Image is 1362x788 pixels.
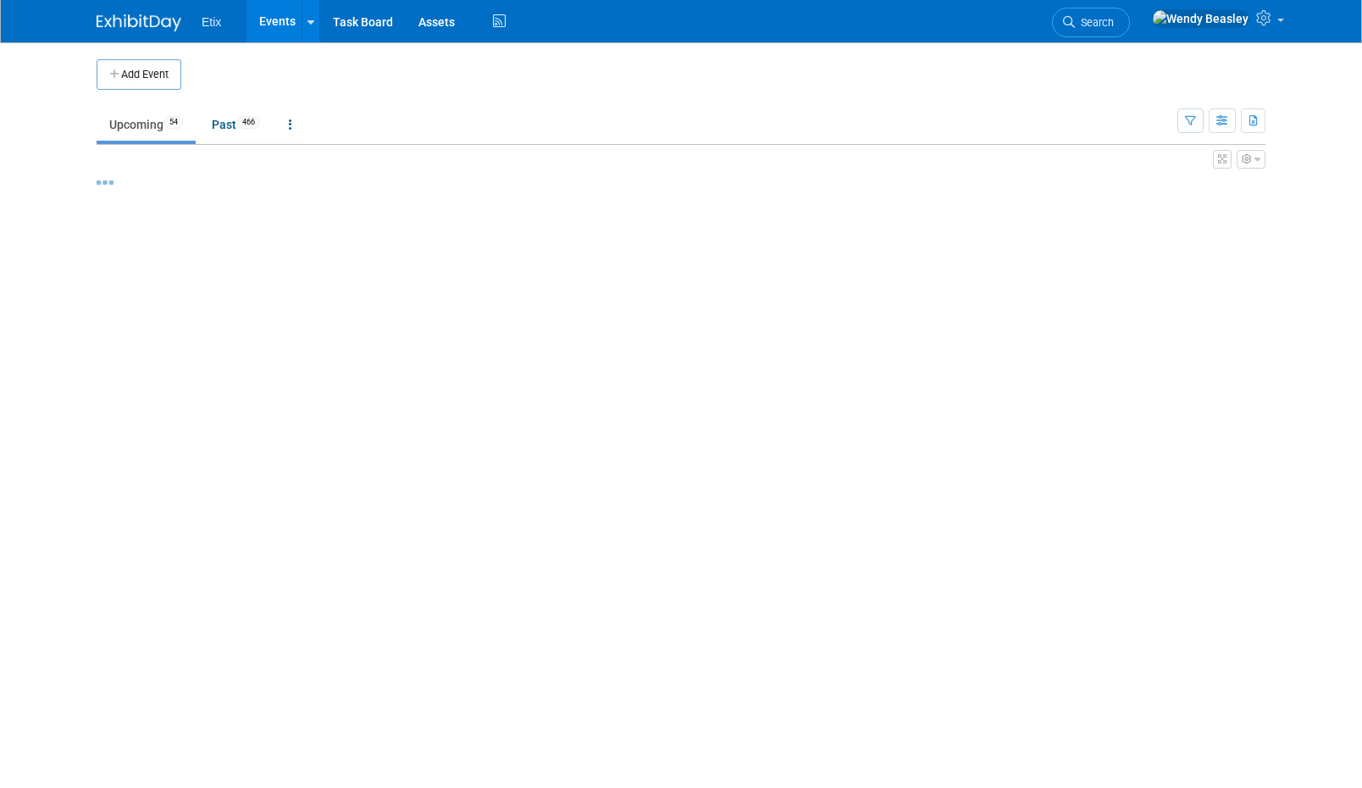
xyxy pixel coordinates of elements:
button: Add Event [97,59,181,90]
span: 54 [164,116,183,129]
img: Wendy Beasley [1152,9,1249,28]
a: Upcoming54 [97,108,196,141]
img: ExhibitDay [97,14,181,31]
a: Search [1052,8,1130,37]
a: Past466 [199,108,273,141]
span: 466 [237,116,260,129]
span: Search [1075,16,1114,29]
img: loading... [97,180,113,185]
span: Etix [202,15,221,29]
